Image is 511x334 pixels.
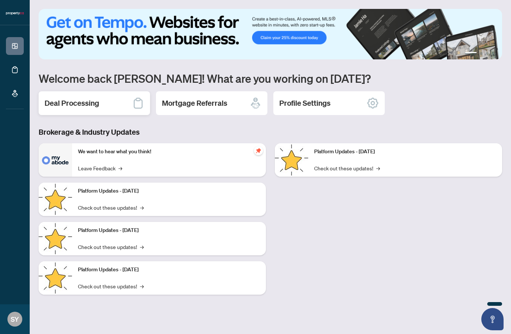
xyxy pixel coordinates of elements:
span: → [140,282,144,290]
img: Slide 0 [39,9,502,59]
button: 2 [480,52,483,55]
img: We want to hear what you think! [39,143,72,177]
h2: Deal Processing [45,98,99,108]
h3: Brokerage & Industry Updates [39,127,502,137]
span: → [376,164,380,172]
h2: Profile Settings [279,98,331,108]
p: We want to hear what you think! [78,148,260,156]
span: → [140,243,144,251]
p: Platform Updates - [DATE] [78,187,260,195]
img: Platform Updates - July 21, 2025 [39,222,72,255]
p: Platform Updates - [DATE] [78,226,260,235]
span: → [118,164,122,172]
a: Check out these updates!→ [314,164,380,172]
a: Leave Feedback→ [78,164,122,172]
a: Check out these updates!→ [78,282,144,290]
p: Platform Updates - [DATE] [78,266,260,274]
img: Platform Updates - June 23, 2025 [275,143,308,177]
p: Platform Updates - [DATE] [314,148,496,156]
span: SY [11,314,19,324]
button: Open asap [481,308,504,330]
button: 4 [492,52,495,55]
h1: Welcome back [PERSON_NAME]! What are you working on [DATE]? [39,71,502,85]
span: → [140,203,144,212]
h2: Mortgage Referrals [162,98,227,108]
span: pushpin [254,146,263,155]
a: Check out these updates!→ [78,243,144,251]
a: Check out these updates!→ [78,203,144,212]
img: Platform Updates - September 16, 2025 [39,183,72,216]
img: logo [6,11,24,16]
button: 1 [465,52,477,55]
button: 3 [486,52,489,55]
img: Platform Updates - July 8, 2025 [39,261,72,295]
